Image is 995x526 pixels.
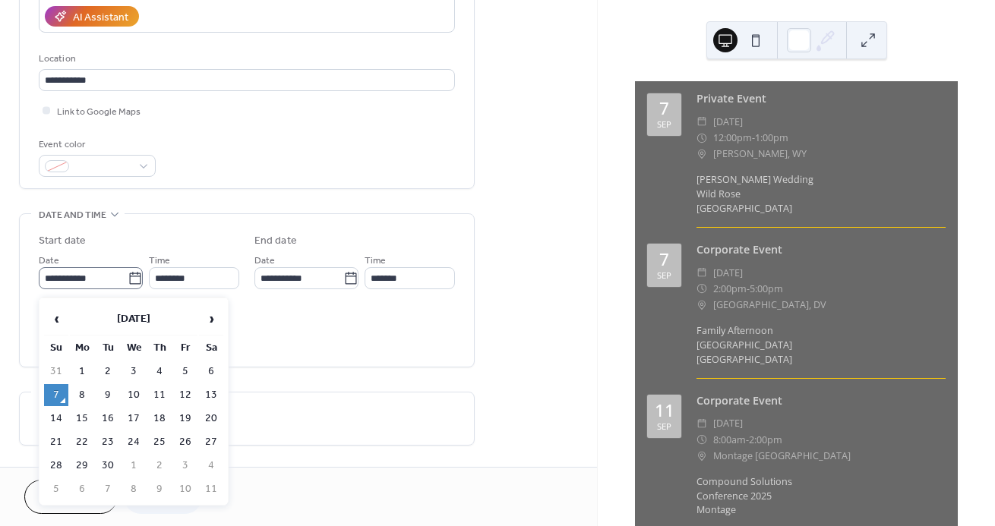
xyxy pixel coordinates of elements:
[44,455,68,477] td: 28
[659,100,669,118] div: 7
[746,432,749,448] span: -
[44,384,68,406] td: 7
[73,10,128,26] div: AI Assistant
[122,478,146,500] td: 8
[696,448,707,464] div: ​
[713,432,746,448] span: 8:00am
[147,431,172,453] td: 25
[70,361,94,383] td: 1
[713,448,851,464] span: Montage [GEOGRAPHIC_DATA]
[39,253,59,269] span: Date
[70,455,94,477] td: 29
[57,104,141,120] span: Link to Google Maps
[199,431,223,453] td: 27
[659,251,669,269] div: 7
[199,384,223,406] td: 13
[749,432,782,448] span: 2:00pm
[173,408,197,430] td: 19
[696,475,946,518] div: Compound Solutions Conference 2025 Montage
[44,431,68,453] td: 21
[750,281,783,297] span: 5:00pm
[44,361,68,383] td: 31
[122,455,146,477] td: 1
[655,402,674,420] div: 11
[24,480,118,514] button: Cancel
[39,51,452,67] div: Location
[147,337,172,359] th: Th
[755,130,788,146] span: 1:00pm
[199,408,223,430] td: 20
[173,337,197,359] th: Fr
[713,297,826,313] span: [GEOGRAPHIC_DATA], DV
[696,265,707,281] div: ​
[199,478,223,500] td: 11
[696,90,946,107] div: Private Event
[147,384,172,406] td: 11
[122,408,146,430] td: 17
[44,478,68,500] td: 5
[70,408,94,430] td: 15
[173,384,197,406] td: 12
[173,455,197,477] td: 3
[147,361,172,383] td: 4
[147,408,172,430] td: 18
[45,6,139,27] button: AI Assistant
[696,297,707,313] div: ​
[696,324,946,367] div: Family Afternoon [GEOGRAPHIC_DATA] [GEOGRAPHIC_DATA]
[696,173,946,216] div: [PERSON_NAME] Wedding Wild Rose [GEOGRAPHIC_DATA]
[122,431,146,453] td: 24
[96,431,120,453] td: 23
[70,337,94,359] th: Mo
[96,361,120,383] td: 2
[39,207,106,223] span: Date and time
[696,392,946,409] div: Corporate Event
[45,304,68,334] span: ‹
[696,281,707,297] div: ​
[122,361,146,383] td: 3
[696,146,707,162] div: ​
[713,265,743,281] span: [DATE]
[51,490,91,506] span: Cancel
[149,253,170,269] span: Time
[657,120,671,128] div: Sep
[713,281,747,297] span: 2:00pm
[752,130,755,146] span: -
[696,432,707,448] div: ​
[199,455,223,477] td: 4
[657,422,671,430] div: Sep
[96,478,120,500] td: 7
[122,384,146,406] td: 10
[254,253,275,269] span: Date
[713,415,743,431] span: [DATE]
[96,384,120,406] td: 9
[44,337,68,359] th: Su
[696,241,946,258] div: Corporate Event
[200,304,223,334] span: ›
[713,146,807,162] span: [PERSON_NAME], WY
[70,384,94,406] td: 8
[122,337,146,359] th: We
[96,337,120,359] th: Tu
[747,281,750,297] span: -
[696,114,707,130] div: ​
[70,431,94,453] td: 22
[199,337,223,359] th: Sa
[147,455,172,477] td: 2
[70,303,197,335] th: [DATE]
[254,233,297,249] div: End date
[365,253,386,269] span: Time
[696,415,707,431] div: ​
[70,478,94,500] td: 6
[173,478,197,500] td: 10
[96,408,120,430] td: 16
[39,233,86,249] div: Start date
[147,478,172,500] td: 9
[39,137,153,153] div: Event color
[173,361,197,383] td: 5
[44,408,68,430] td: 14
[199,361,223,383] td: 6
[713,130,752,146] span: 12:00pm
[96,455,120,477] td: 30
[696,130,707,146] div: ​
